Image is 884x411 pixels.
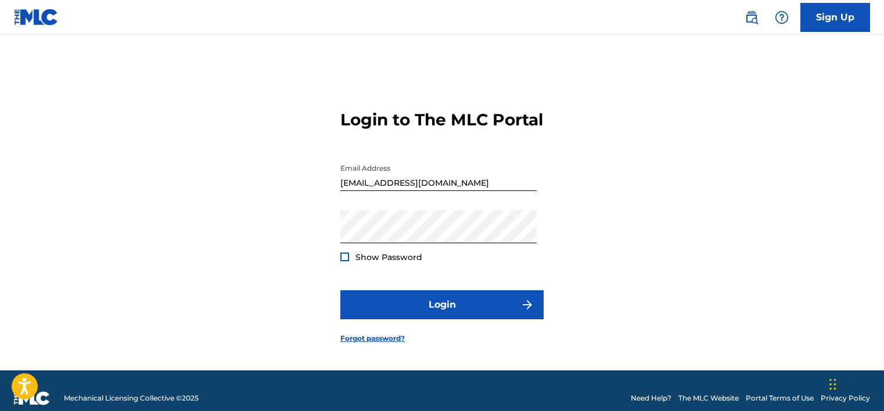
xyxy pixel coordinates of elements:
div: Drag [829,367,836,402]
img: search [745,10,759,24]
a: The MLC Website [678,393,739,403]
button: Login [340,290,544,319]
a: Portal Terms of Use [746,393,814,403]
span: Mechanical Licensing Collective © 2025 [64,393,199,403]
img: help [775,10,789,24]
span: Show Password [355,252,422,262]
iframe: Chat Widget [826,355,884,411]
a: Need Help? [631,393,671,403]
img: f7272a7cc735f4ea7f67.svg [520,298,534,312]
img: logo [14,391,50,405]
a: Public Search [740,6,763,29]
a: Forgot password? [340,333,405,344]
a: Sign Up [800,3,870,32]
img: MLC Logo [14,9,59,26]
h3: Login to The MLC Portal [340,110,543,130]
a: Privacy Policy [821,393,870,403]
div: Help [770,6,793,29]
